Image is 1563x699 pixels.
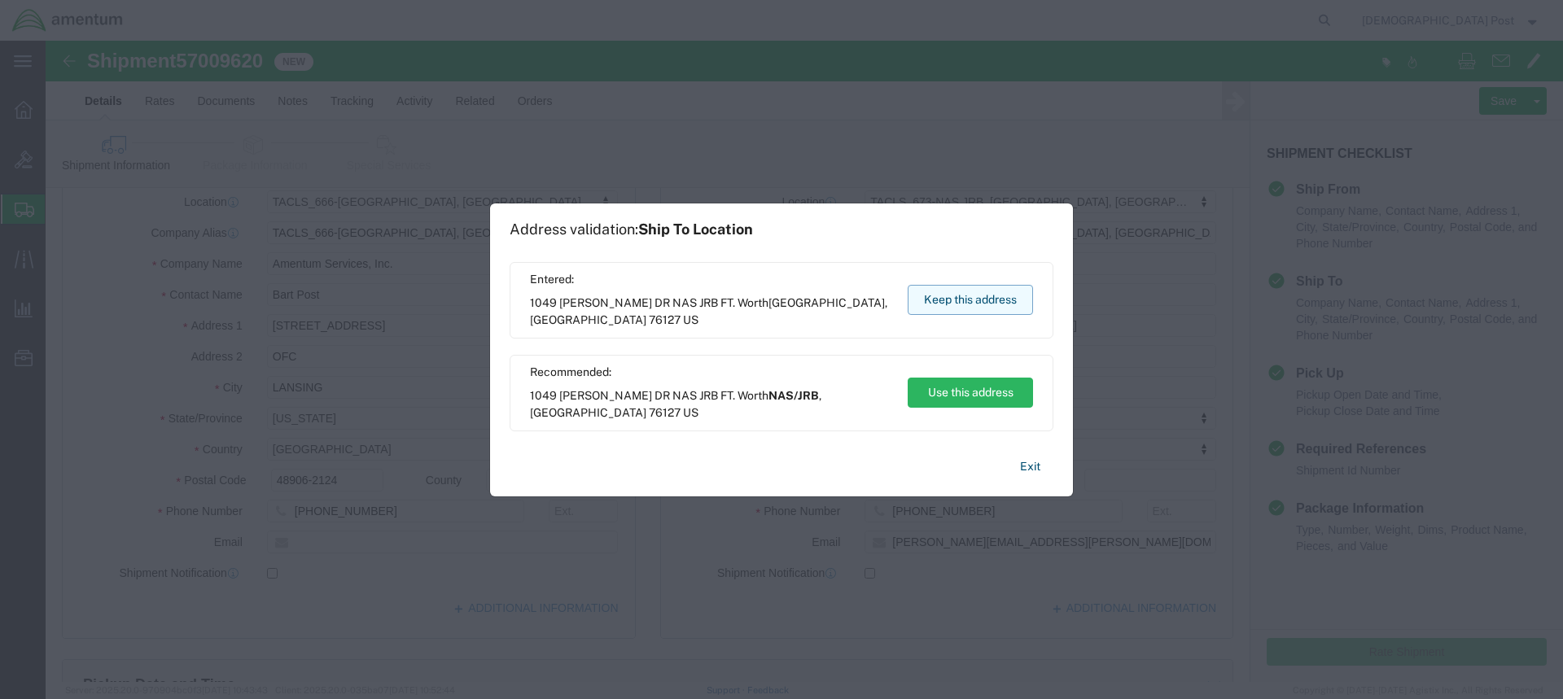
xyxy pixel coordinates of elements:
span: [GEOGRAPHIC_DATA] [530,406,646,419]
span: Ship To Location [638,221,753,238]
button: Exit [1007,452,1053,481]
span: 76127 [649,406,681,419]
span: NAS/JRB [768,389,819,402]
span: [GEOGRAPHIC_DATA] [530,313,646,326]
span: [GEOGRAPHIC_DATA] [768,296,885,309]
span: 76127 [649,313,681,326]
span: Entered: [530,271,892,288]
span: US [683,313,698,326]
button: Keep this address [908,285,1033,315]
span: 1049 [PERSON_NAME] DR NAS JRB FT. Worth , [530,387,892,422]
button: Use this address [908,378,1033,408]
h1: Address validation: [510,221,753,238]
span: Recommended: [530,364,892,381]
span: US [683,406,698,419]
span: 1049 [PERSON_NAME] DR NAS JRB FT. Worth , [530,295,892,329]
